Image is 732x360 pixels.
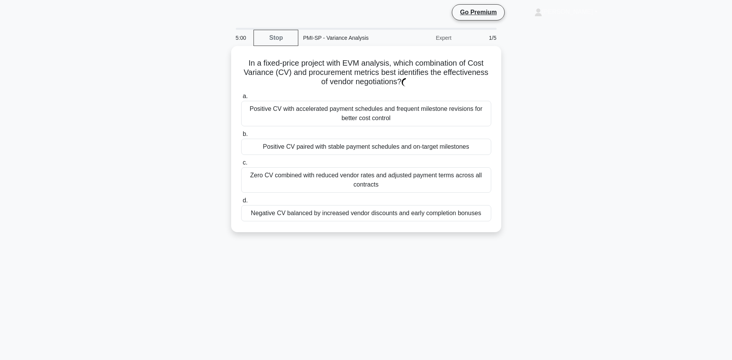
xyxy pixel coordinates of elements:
div: Zero CV combined with reduced vendor rates and adjusted payment terms across all contracts [241,167,491,193]
div: Positive CV with accelerated payment schedules and frequent milestone revisions for better cost c... [241,101,491,126]
div: PMI-SP - Variance Analysis [298,30,388,46]
div: Negative CV balanced by increased vendor discounts and early completion bonuses [241,205,491,221]
div: Positive CV paired with stable payment schedules and on-target milestones [241,139,491,155]
h5: In a fixed-price project with EVM analysis, which combination of Cost Variance (CV) and procureme... [240,58,492,87]
span: c. [243,159,247,166]
span: d. [243,197,248,204]
a: [PERSON_NAME] [516,4,616,20]
div: 1/5 [456,30,501,46]
div: Expert [389,30,456,46]
span: a. [243,93,248,99]
a: Stop [254,30,299,46]
a: Go Premium [455,7,501,17]
span: b. [243,131,248,137]
div: 5:00 [231,30,254,46]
